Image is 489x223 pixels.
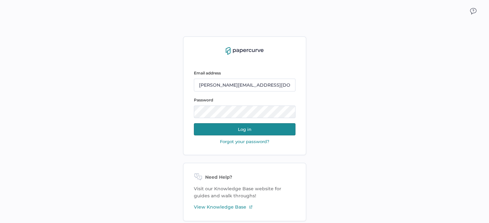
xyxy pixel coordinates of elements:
[470,8,476,14] img: icon_chat.2bd11823.svg
[194,174,203,181] img: need-help-icon.d526b9f7.svg
[183,163,306,221] div: Visit our Knowledge Base website for guides and walk throughs!
[194,71,221,75] span: Email address
[218,139,271,144] button: Forgot your password?
[194,98,213,102] span: Password
[194,123,295,135] button: Log in
[194,203,246,210] span: View Knowledge Base
[194,79,295,91] input: email@company.com
[194,174,295,181] div: Need Help?
[226,47,264,55] img: papercurve-logo-colour.7244d18c.svg
[249,205,253,209] img: external-link-icon-3.58f4c051.svg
